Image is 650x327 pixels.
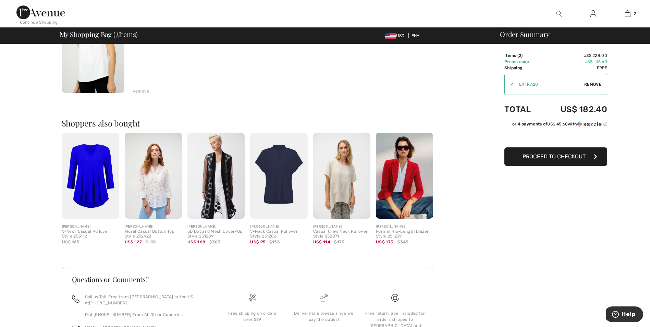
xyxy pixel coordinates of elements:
[62,119,439,127] h2: Shoppers also bought
[504,147,607,166] button: Proceed to Checkout
[547,122,568,126] span: US$ 45.60
[313,229,370,239] div: Casual Crew Neck Pullover Style 252071
[577,121,602,127] img: Sezzle
[16,5,65,19] img: 1ère Avenue
[125,240,142,244] span: US$ 127
[611,10,644,18] a: 2
[89,301,127,305] a: [PHONE_NUMBER]
[504,98,542,121] td: Total
[115,29,119,38] span: 2
[209,239,220,245] span: $305
[248,294,256,302] img: Free shipping on orders over $99
[542,98,607,121] td: US$ 182.40
[85,294,209,306] p: Call us Toll-Free from [GEOGRAPHIC_DATA] or the US at
[634,11,636,17] span: 2
[72,295,79,303] img: call
[519,53,521,58] span: 2
[512,121,607,127] div: or 4 payments of with
[250,240,265,244] span: US$ 95
[391,294,399,302] img: Free shipping on orders over $99
[60,31,138,38] span: My Shopping Bag ( Items)
[514,74,584,95] input: Promo code
[376,240,393,244] span: US$ 173
[385,33,396,39] img: US Dollar
[62,133,119,219] img: V-Neck Casual Pullover Style 253112
[320,294,328,302] img: Delivery is a breeze since we pay the duties!
[313,133,370,219] img: Casual Crew Neck Pullover Style 252071
[504,59,542,65] td: Promo code
[313,240,330,244] span: US$ 114
[85,312,209,318] p: Dial [PHONE_NUMBER] From All Other Countries
[250,224,307,229] div: [PERSON_NAME]
[606,306,643,324] iframe: Opens a widget where you can find more information
[585,10,602,18] a: Sign In
[385,33,407,38] span: USD
[250,133,307,219] img: V-Neck Casual Pullover Style 251286
[187,133,245,219] img: 3D Dot and Mesh Cover-Up Style 251209
[505,81,514,87] div: ✔
[294,310,354,323] div: Delivery is a breeze since we pay the duties!
[125,229,182,239] div: Floral Casual Button Top Style 252928
[376,229,433,239] div: Formal Hip-Length Blazer Style 251239
[556,10,562,18] img: search the website
[62,229,119,239] div: V-Neck Casual Pullover Style 253112
[492,31,646,38] div: Order Summary
[376,133,433,219] img: Formal Hip-Length Blazer Style 251239
[590,10,596,18] img: My Info
[250,229,307,239] div: V-Neck Casual Pullover Style 251286
[72,276,423,283] h3: Questions or Comments?
[504,121,607,130] div: or 4 payments ofUS$ 45.60withSezzle Click to learn more about Sezzle
[269,239,280,245] span: $135
[62,240,79,244] span: US$ 165
[542,59,607,65] td: US$ -45.60
[222,310,282,323] div: Free shipping on orders over $99
[187,224,245,229] div: [PERSON_NAME]
[412,33,420,38] span: EN
[62,224,119,229] div: [PERSON_NAME]
[313,224,370,229] div: [PERSON_NAME]
[146,239,156,245] span: $195
[187,229,245,239] div: 3D Dot and Mesh Cover-Up Style 251209
[523,153,586,160] span: Proceed to Checkout
[625,10,630,18] img: My Bag
[125,224,182,229] div: [PERSON_NAME]
[133,88,149,94] div: Remove
[542,52,607,59] td: US$ 228.00
[16,19,58,25] div: < Continue Shopping
[504,65,542,71] td: Shipping
[504,52,542,59] td: Items ( )
[504,130,607,145] iframe: PayPal-paypal
[397,239,408,245] span: $345
[334,239,344,245] span: $175
[376,224,433,229] div: [PERSON_NAME]
[125,133,182,219] img: Floral Casual Button Top Style 252928
[584,81,601,87] span: Remove
[187,240,205,244] span: US$ 168
[542,65,607,71] td: Free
